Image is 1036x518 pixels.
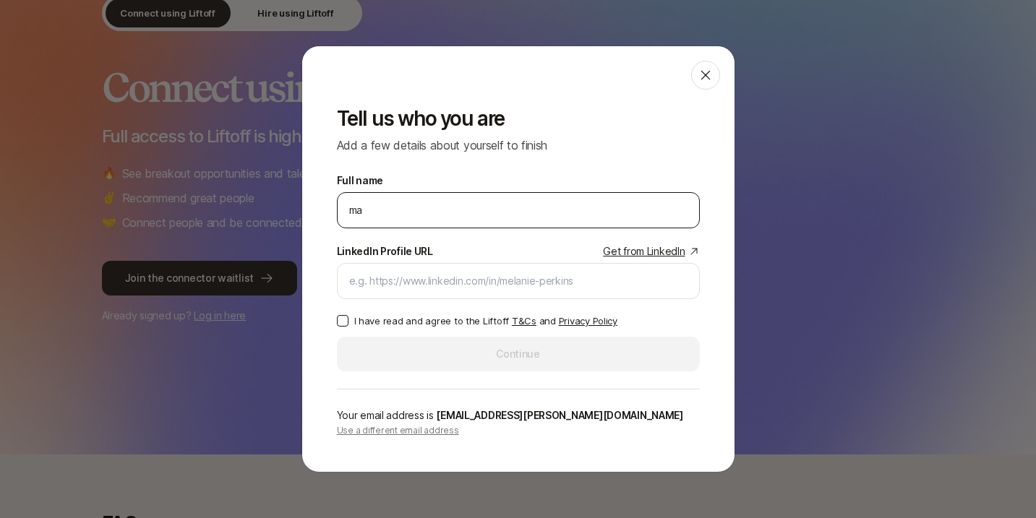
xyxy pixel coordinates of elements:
a: Get from LinkedIn [603,243,699,260]
input: e.g. https://www.linkedin.com/in/melanie-perkins [349,272,688,290]
input: e.g. Melanie Perkins [349,202,688,219]
p: Use a different email address [337,424,700,437]
p: We'll use ma as your preferred name. [337,231,531,234]
span: [EMAIL_ADDRESS][PERSON_NAME][DOMAIN_NAME] [436,409,683,421]
div: LinkedIn Profile URL [337,243,433,260]
p: I have read and agree to the Liftoff and [354,314,617,328]
p: Tell us who you are [337,107,700,130]
label: Full name [337,172,383,189]
button: I have read and agree to the Liftoff T&Cs and Privacy Policy [337,315,348,327]
p: Your email address is [337,407,700,424]
a: Privacy Policy [559,315,617,327]
p: Add a few details about yourself to finish [337,136,700,155]
a: T&Cs [512,315,536,327]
